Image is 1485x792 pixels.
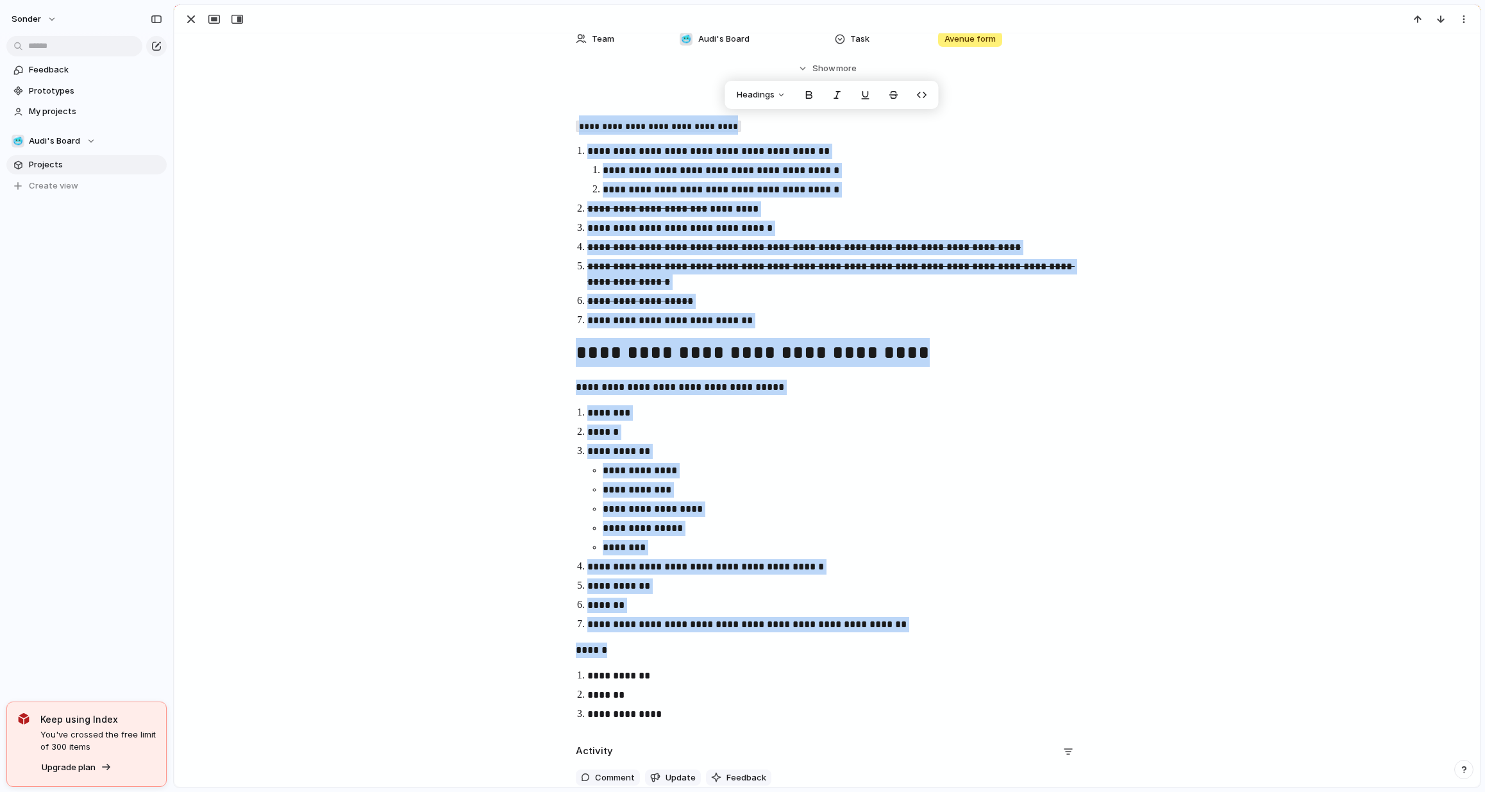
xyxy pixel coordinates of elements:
div: 🥶 [680,33,692,46]
a: Feedback [6,60,167,80]
a: Projects [6,155,167,174]
div: 🥶 [12,135,24,147]
button: Showmore [576,57,1078,80]
button: Comment [576,770,640,786]
a: My projects [6,102,167,121]
button: 🥶Audi's Board [6,131,167,151]
span: Keep using Index [40,712,156,726]
span: Audi's Board [698,33,750,46]
button: Upgrade plan [38,759,115,777]
button: Update [645,770,701,786]
a: Prototypes [6,81,167,101]
span: sonder [12,13,41,26]
span: Upgrade plan [42,761,96,774]
span: Projects [29,158,162,171]
span: Update [666,771,696,784]
span: Feedback [726,771,766,784]
span: more [836,62,857,75]
button: sonder [6,9,63,29]
span: Avenue form [944,33,996,46]
h2: Activity [576,744,613,759]
span: You've crossed the free limit of 300 items [40,729,156,754]
span: Task [850,33,869,46]
button: Feedback [706,770,771,786]
span: Prototypes [29,85,162,97]
button: Create view [6,176,167,196]
span: Feedback [29,63,162,76]
span: Team [592,33,614,46]
span: Headings [737,88,775,101]
span: Comment [595,771,635,784]
span: Show [812,62,835,75]
span: Audi's Board [29,135,80,147]
span: My projects [29,105,162,118]
button: Headings [729,85,794,105]
span: Create view [29,180,78,192]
